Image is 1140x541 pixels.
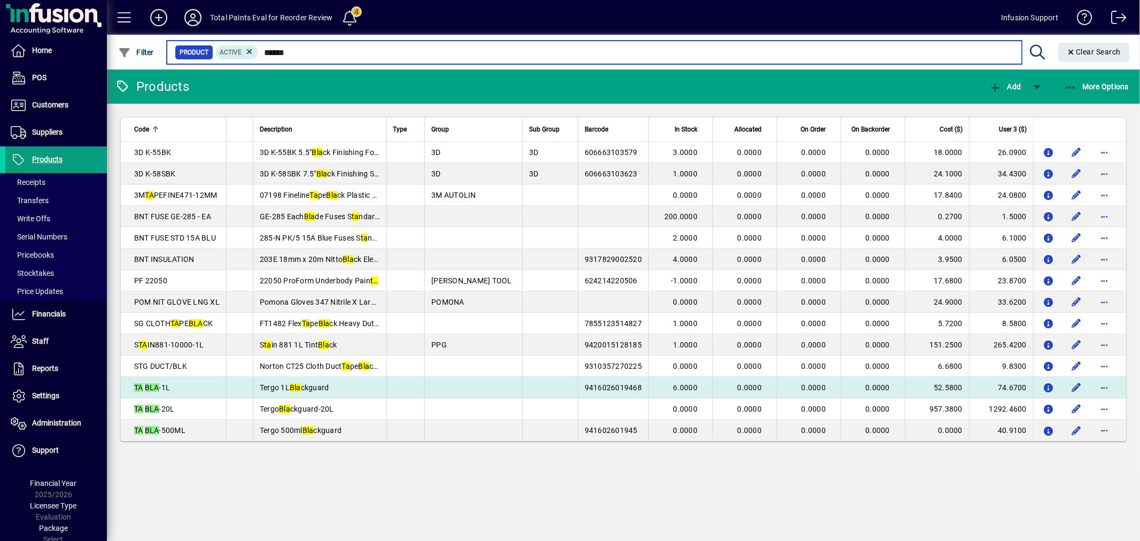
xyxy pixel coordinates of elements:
span: POM NIT GLOVE LNG XL [134,298,220,306]
button: More Options [1061,77,1132,96]
span: 285-N PK/5 15A Blue Fuses S ndard de [260,234,408,242]
span: Package [39,524,68,532]
span: 3.0000 [673,148,698,157]
span: 3D K-58SBK [134,169,176,178]
a: Support [5,437,107,464]
span: 0.0000 [866,191,890,199]
button: More options [1096,208,1113,225]
a: Home [5,37,107,64]
span: 9317829002520 [585,255,642,264]
span: 0.0000 [738,191,762,199]
a: Transfers [5,191,107,210]
span: Group [431,123,449,135]
td: 26.0900 [969,142,1033,163]
span: User 3 ($) [999,123,1027,135]
a: Financials [5,301,107,328]
span: PPG [431,341,447,349]
em: BLA [145,426,159,435]
span: Support [32,446,59,454]
em: Bla [303,426,314,435]
button: More options [1096,422,1113,439]
span: 0.0000 [802,234,826,242]
span: 1.0000 [673,341,698,349]
div: Barcode [585,123,642,135]
span: S in 881 1L Tint ck [260,341,337,349]
button: Add [986,77,1023,96]
button: More options [1096,272,1113,289]
button: Edit [1068,208,1085,225]
span: 0.0000 [673,191,698,199]
em: Bla [304,212,315,221]
td: 6.0500 [969,249,1033,270]
span: 0.0000 [802,383,826,392]
span: 0.0000 [738,255,762,264]
button: More options [1096,293,1113,311]
em: Bla [359,362,370,370]
span: Financials [32,310,66,318]
button: Edit [1068,187,1085,204]
span: 0.0000 [673,405,698,413]
span: Transfers [11,196,49,205]
span: Tergo 1L ckguard [260,383,329,392]
a: Stocktakes [5,264,107,282]
span: Add [989,82,1021,91]
button: Add [142,8,176,27]
span: 3D K-55BK 5.5" ck Finishing Foam Pad (DA) Use on DA or Ro ry Machine [260,148,519,157]
a: Receipts [5,173,107,191]
span: Write Offs [11,214,50,223]
td: 34.4300 [969,163,1033,184]
span: -1L [134,383,170,392]
a: Knowledge Base [1069,2,1092,37]
span: 0.0000 [738,383,762,392]
em: TA [134,405,143,413]
span: 0.0000 [866,319,890,328]
span: POS [32,73,46,82]
a: Serial Numbers [5,228,107,246]
button: Profile [176,8,210,27]
span: 0.0000 [738,148,762,157]
em: TA [134,383,143,392]
a: Price Updates [5,282,107,300]
span: 0.0000 [802,362,826,370]
span: 203E 18mm x 20m Nitto ck Electrical Insulation pe [260,255,447,264]
span: In Stock [674,123,697,135]
span: More Options [1064,82,1129,91]
button: Edit [1068,315,1085,332]
span: 0.0000 [802,212,826,221]
span: SG CLOTH PE CK [134,319,213,328]
em: Bla [290,383,301,392]
button: More options [1096,379,1113,396]
em: BLA [145,383,159,392]
span: 3D K-58SBK 7.5" ck Finishing Spider Foam Pad (Ro ry) [260,169,459,178]
span: 0.0000 [673,426,698,435]
button: More options [1096,165,1113,182]
span: 3D [529,148,539,157]
button: More options [1096,187,1113,204]
em: Bla [343,255,354,264]
em: TA [145,191,154,199]
em: ta [264,341,272,349]
span: 3D [431,169,441,178]
span: Financial Year [30,479,77,488]
span: Filter [118,48,154,57]
td: 17.8400 [905,184,969,206]
td: 6.1000 [969,227,1033,249]
span: 9416026019468 [585,383,642,392]
span: Suppliers [32,128,63,136]
span: Barcode [585,123,608,135]
span: 2.0000 [673,234,698,242]
mat-chip: Activation Status: Active [216,45,259,59]
span: 0.0000 [738,405,762,413]
span: 4.0000 [673,255,698,264]
span: 7855123514827 [585,319,642,328]
em: ta [370,276,378,285]
div: On Order [784,123,835,135]
span: -500ML [134,426,185,435]
td: 74.6700 [969,377,1033,398]
span: BNT INSULATION [134,255,195,264]
em: BLA [189,319,203,328]
button: Edit [1068,144,1085,161]
a: Logout [1103,2,1127,37]
td: 957.3800 [905,398,969,420]
span: Allocated [734,123,762,135]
